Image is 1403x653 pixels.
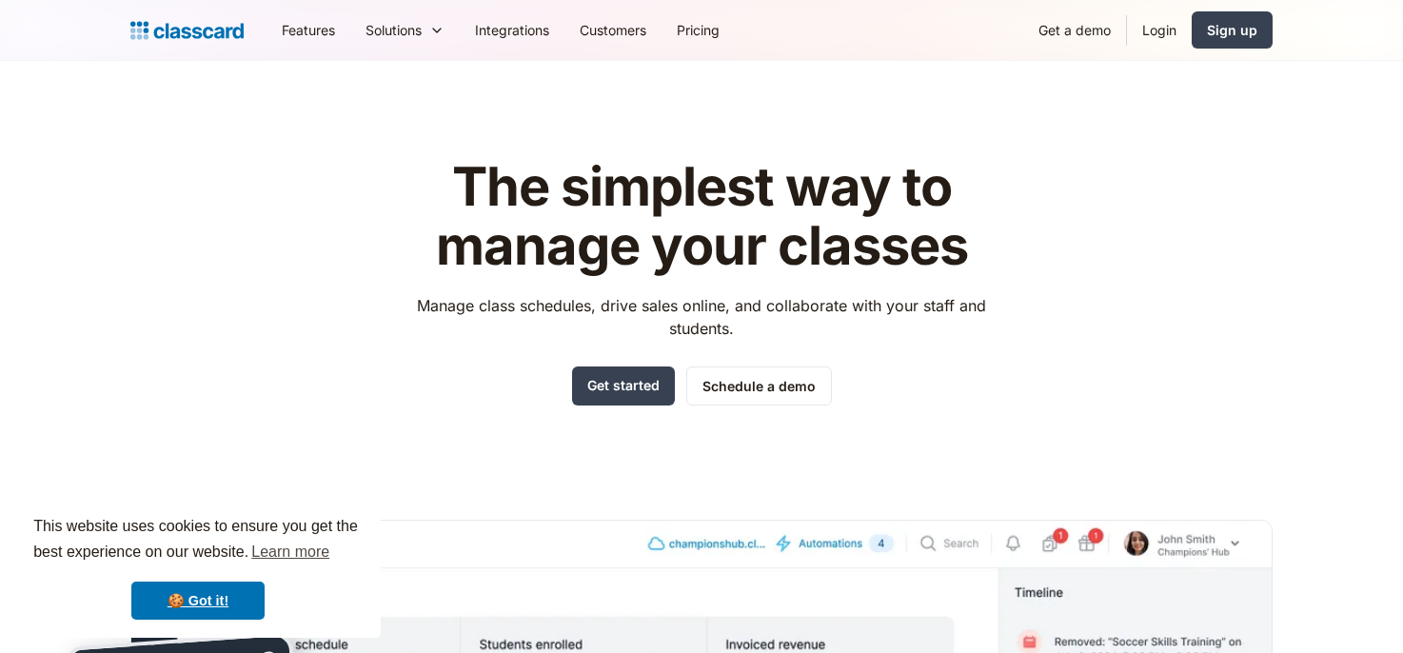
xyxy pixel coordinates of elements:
[572,366,675,406] a: Get started
[131,582,265,620] a: dismiss cookie message
[130,17,244,44] a: home
[350,9,460,51] div: Solutions
[248,538,332,566] a: learn more about cookies
[366,20,422,40] div: Solutions
[1127,9,1192,51] a: Login
[460,9,564,51] a: Integrations
[1192,11,1273,49] a: Sign up
[15,497,381,638] div: cookieconsent
[662,9,735,51] a: Pricing
[267,9,350,51] a: Features
[1207,20,1257,40] div: Sign up
[1023,9,1126,51] a: Get a demo
[33,515,363,566] span: This website uses cookies to ensure you get the best experience on our website.
[400,158,1004,275] h1: The simplest way to manage your classes
[400,294,1004,340] p: Manage class schedules, drive sales online, and collaborate with your staff and students.
[686,366,832,406] a: Schedule a demo
[564,9,662,51] a: Customers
